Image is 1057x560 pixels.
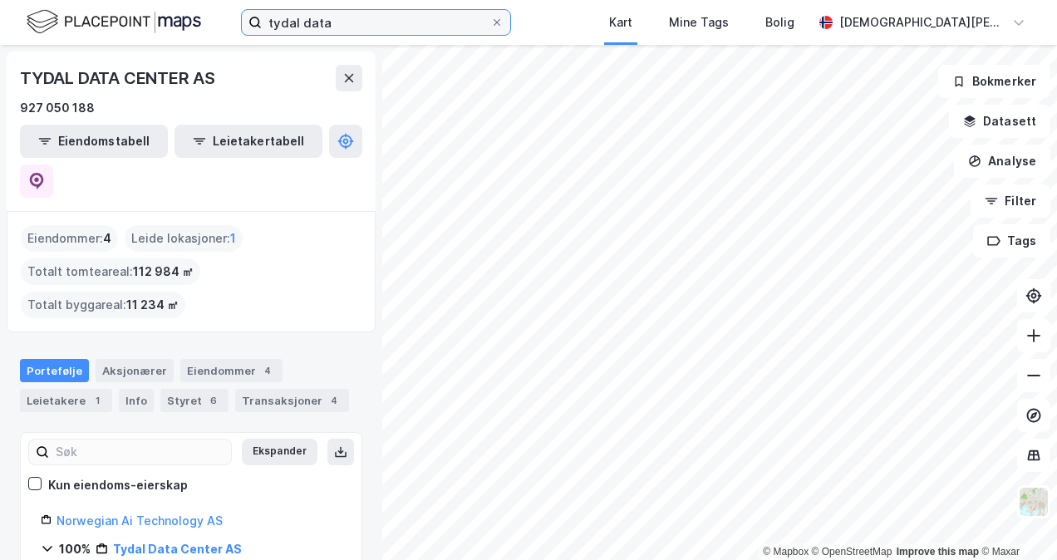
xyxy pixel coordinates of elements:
div: Kart [609,12,632,32]
a: Tydal Data Center AS [113,542,242,556]
button: Datasett [949,105,1050,138]
div: 1 [89,392,106,409]
button: Filter [971,184,1050,218]
span: 112 984 ㎡ [133,262,194,282]
img: logo.f888ab2527a4732fd821a326f86c7f29.svg [27,7,201,37]
div: Info [119,389,154,412]
div: Styret [160,389,229,412]
button: Bokmerker [938,65,1050,98]
div: TYDAL DATA CENTER AS [20,65,219,91]
button: Leietakertabell [175,125,322,158]
a: OpenStreetMap [812,546,892,558]
div: Bolig [765,12,794,32]
div: Eiendommer [180,359,283,382]
span: 4 [103,228,111,248]
a: Norwegian Ai Technology AS [57,513,223,528]
span: 11 234 ㎡ [126,295,179,315]
div: Transaksjoner [235,389,349,412]
button: Eiendomstabell [20,125,168,158]
span: 1 [230,228,236,248]
div: Totalt byggareal : [21,292,185,318]
button: Ekspander [242,439,317,465]
div: 6 [205,392,222,409]
div: Kun eiendoms-eierskap [48,475,188,495]
input: Søk på adresse, matrikkel, gårdeiere, leietakere eller personer [262,10,490,35]
div: Totalt tomteareal : [21,258,200,285]
div: Aksjonærer [96,359,174,382]
div: Portefølje [20,359,89,382]
button: Analyse [954,145,1050,178]
div: Leide lokasjoner : [125,225,243,252]
div: [DEMOGRAPHIC_DATA][PERSON_NAME] [839,12,1005,32]
a: Improve this map [897,546,979,558]
div: Eiendommer : [21,225,118,252]
a: Mapbox [763,546,809,558]
input: Søk [49,440,231,464]
div: 4 [259,362,276,379]
div: Leietakere [20,389,112,412]
div: 100% [59,539,91,559]
div: Mine Tags [669,12,729,32]
button: Tags [973,224,1050,258]
div: 927 050 188 [20,98,95,118]
div: 4 [326,392,342,409]
iframe: Chat Widget [974,480,1057,560]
